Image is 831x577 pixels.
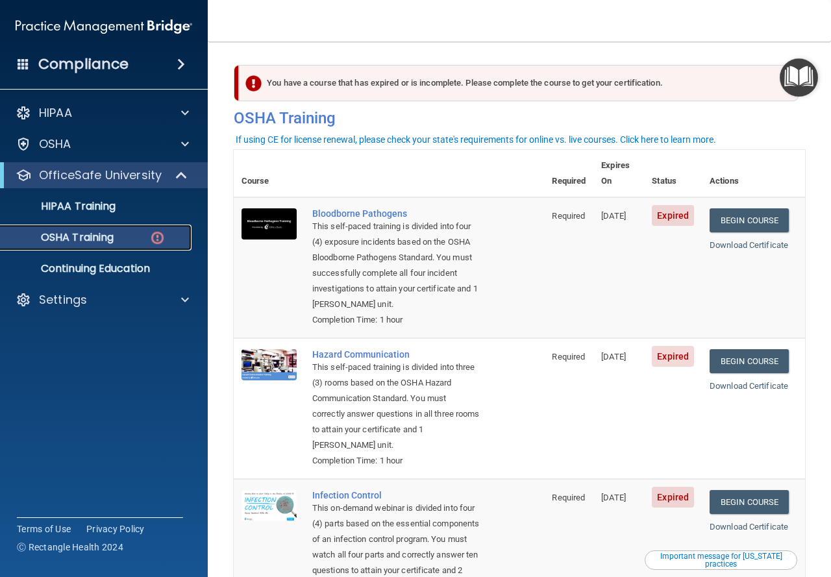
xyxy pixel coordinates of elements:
span: [DATE] [601,493,626,502]
div: This self-paced training is divided into four (4) exposure incidents based on the OSHA Bloodborne... [312,219,479,312]
th: Actions [702,150,805,197]
p: HIPAA Training [8,200,116,213]
div: This self-paced training is divided into three (3) rooms based on the OSHA Hazard Communication S... [312,360,479,453]
th: Required [544,150,593,197]
button: If using CE for license renewal, please check your state's requirements for online vs. live cours... [234,133,718,146]
th: Course [234,150,304,197]
a: OSHA [16,136,189,152]
a: Privacy Policy [86,522,145,535]
button: Read this if you are a dental practitioner in the state of CA [645,550,797,570]
h4: OSHA Training [234,109,805,127]
iframe: Drift Widget Chat Controller [606,485,815,537]
span: Expired [652,346,694,367]
div: Completion Time: 1 hour [312,312,479,328]
p: OSHA [39,136,71,152]
div: Important message for [US_STATE] practices [647,552,795,568]
div: If using CE for license renewal, please check your state's requirements for online vs. live cours... [236,135,716,144]
p: Settings [39,292,87,308]
img: exclamation-circle-solid-danger.72ef9ffc.png [245,75,262,92]
a: Download Certificate [710,240,788,250]
a: OfficeSafe University [16,167,188,183]
p: OSHA Training [8,231,114,244]
a: Terms of Use [17,522,71,535]
a: Bloodborne Pathogens [312,208,479,219]
span: Required [552,211,585,221]
th: Status [644,150,702,197]
span: Expired [652,205,694,226]
div: You have a course that has expired or is incomplete. Please complete the course to get your certi... [239,65,799,101]
a: Begin Course [710,208,789,232]
img: danger-circle.6113f641.png [149,230,166,246]
a: Hazard Communication [312,349,479,360]
h4: Compliance [38,55,129,73]
span: [DATE] [601,352,626,362]
a: Download Certificate [710,381,788,391]
span: Required [552,493,585,502]
span: Ⓒ Rectangle Health 2024 [17,541,123,554]
th: Expires On [593,150,644,197]
p: Continuing Education [8,262,186,275]
div: Completion Time: 1 hour [312,453,479,469]
p: HIPAA [39,105,72,121]
a: Settings [16,292,189,308]
a: Infection Control [312,490,479,500]
span: Required [552,352,585,362]
a: Begin Course [710,349,789,373]
a: HIPAA [16,105,189,121]
span: [DATE] [601,211,626,221]
button: Open Resource Center [780,58,818,97]
p: OfficeSafe University [39,167,162,183]
img: PMB logo [16,14,192,40]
